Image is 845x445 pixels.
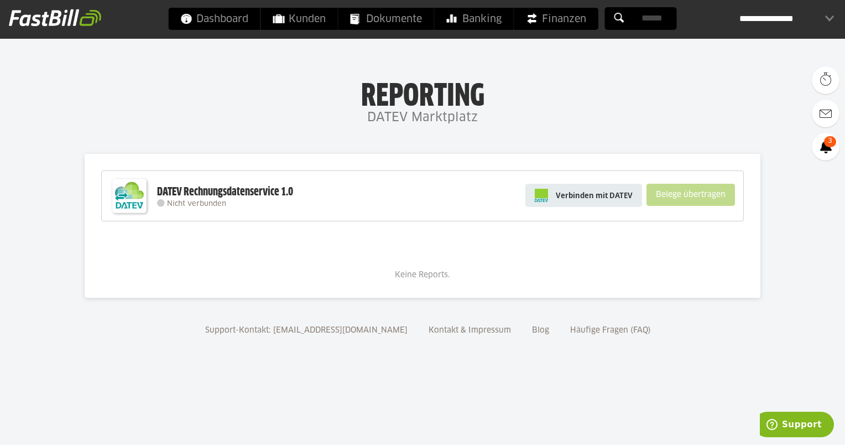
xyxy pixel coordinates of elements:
[351,8,422,30] span: Dokumente
[556,190,633,201] span: Verbinden mit DATEV
[261,8,338,30] a: Kunden
[9,9,101,27] img: fastbill_logo_white.png
[425,327,515,334] a: Kontakt & Impressum
[157,185,293,199] div: DATEV Rechnungsdatenservice 1.0
[181,8,248,30] span: Dashboard
[514,8,598,30] a: Finanzen
[646,184,735,206] sl-button: Belege übertragen
[528,327,553,334] a: Blog
[760,412,834,439] iframe: Öffnet ein Widget, in dem Sie weitere Informationen finden
[201,327,411,334] a: Support-Kontakt: [EMAIL_ADDRESS][DOMAIN_NAME]
[812,133,839,161] a: 3
[447,8,502,30] span: Banking
[525,184,642,207] a: Verbinden mit DATEV
[824,136,836,147] span: 3
[273,8,326,30] span: Kunden
[435,8,514,30] a: Banking
[107,174,152,218] img: DATEV-Datenservice Logo
[566,327,655,334] a: Häufige Fragen (FAQ)
[338,8,434,30] a: Dokumente
[167,200,226,208] span: Nicht verbunden
[395,271,450,279] span: Keine Reports.
[526,8,586,30] span: Finanzen
[111,78,734,107] h1: Reporting
[169,8,260,30] a: Dashboard
[535,189,548,202] img: pi-datev-logo-farbig-24.svg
